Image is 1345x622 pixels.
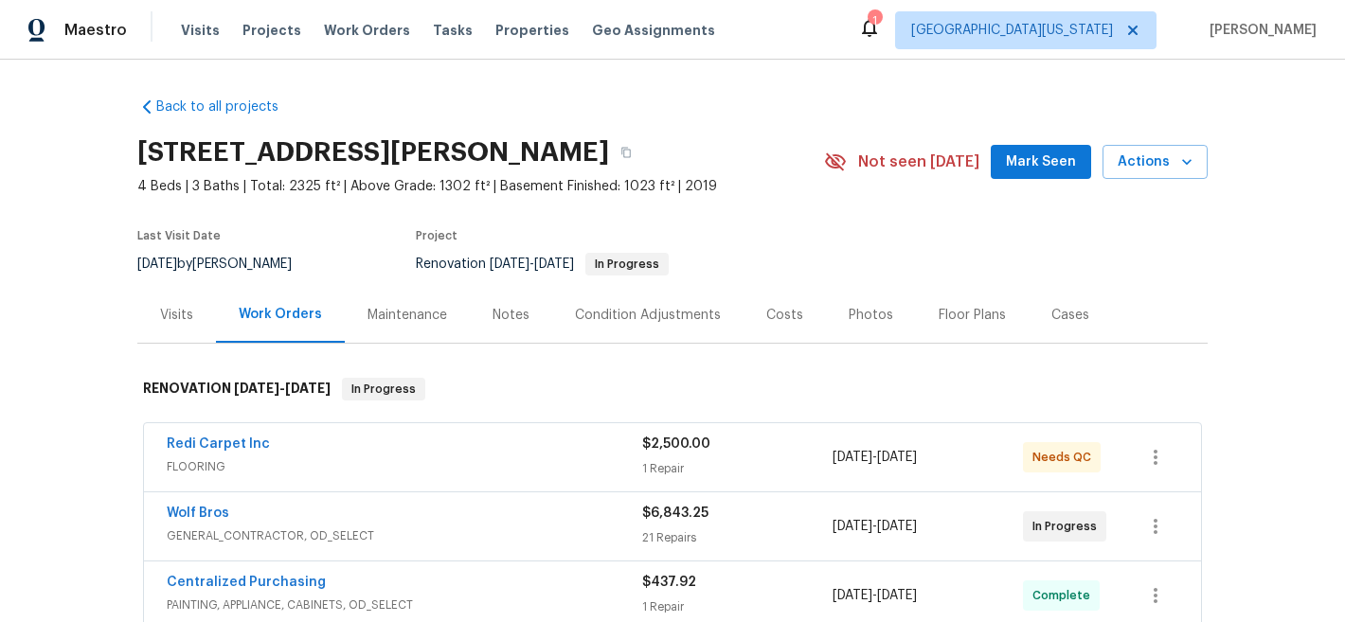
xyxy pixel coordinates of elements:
[858,152,979,171] span: Not seen [DATE]
[416,258,669,271] span: Renovation
[239,305,322,324] div: Work Orders
[433,24,473,37] span: Tasks
[1032,586,1098,605] span: Complete
[137,230,221,241] span: Last Visit Date
[833,520,872,533] span: [DATE]
[642,459,833,478] div: 1 Repair
[1118,151,1193,174] span: Actions
[324,21,410,40] span: Work Orders
[877,589,917,602] span: [DATE]
[833,448,917,467] span: -
[849,306,893,325] div: Photos
[490,258,529,271] span: [DATE]
[242,21,301,40] span: Projects
[167,437,270,451] a: Redi Carpet Inc
[1032,448,1099,467] span: Needs QC
[642,437,710,451] span: $2,500.00
[991,145,1091,180] button: Mark Seen
[137,98,319,116] a: Back to all projects
[368,306,447,325] div: Maintenance
[490,258,574,271] span: -
[833,517,917,536] span: -
[167,595,642,614] span: PAINTING, APPLIANCE, CABINETS, OD_SELECT
[642,576,696,589] span: $437.92
[877,451,917,464] span: [DATE]
[167,576,326,589] a: Centralized Purchasing
[64,21,127,40] span: Maestro
[911,21,1113,40] span: [GEOGRAPHIC_DATA][US_STATE]
[1202,21,1317,40] span: [PERSON_NAME]
[1006,151,1076,174] span: Mark Seen
[833,451,872,464] span: [DATE]
[833,589,872,602] span: [DATE]
[592,21,715,40] span: Geo Assignments
[587,258,667,270] span: In Progress
[167,506,229,520] a: Wolf Bros
[137,177,824,196] span: 4 Beds | 3 Baths | Total: 2325 ft² | Above Grade: 1302 ft² | Basement Finished: 1023 ft² | 2019
[642,528,833,547] div: 21 Repairs
[495,21,569,40] span: Properties
[1051,306,1089,325] div: Cases
[642,506,708,520] span: $6,843.25
[1032,517,1104,536] span: In Progress
[143,378,331,400] h6: RENOVATION
[285,382,331,395] span: [DATE]
[416,230,457,241] span: Project
[167,526,642,545] span: GENERAL_CONTRACTOR, OD_SELECT
[493,306,529,325] div: Notes
[137,258,177,271] span: [DATE]
[534,258,574,271] span: [DATE]
[234,382,331,395] span: -
[344,380,423,399] span: In Progress
[766,306,803,325] div: Costs
[137,359,1208,419] div: RENOVATION [DATE]-[DATE]In Progress
[167,457,642,476] span: FLOORING
[137,143,609,162] h2: [STREET_ADDRESS][PERSON_NAME]
[575,306,721,325] div: Condition Adjustments
[939,306,1006,325] div: Floor Plans
[609,135,643,169] button: Copy Address
[234,382,279,395] span: [DATE]
[642,597,833,616] div: 1 Repair
[877,520,917,533] span: [DATE]
[160,306,193,325] div: Visits
[868,11,881,30] div: 1
[181,21,220,40] span: Visits
[833,586,917,605] span: -
[1103,145,1208,180] button: Actions
[137,253,314,275] div: by [PERSON_NAME]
